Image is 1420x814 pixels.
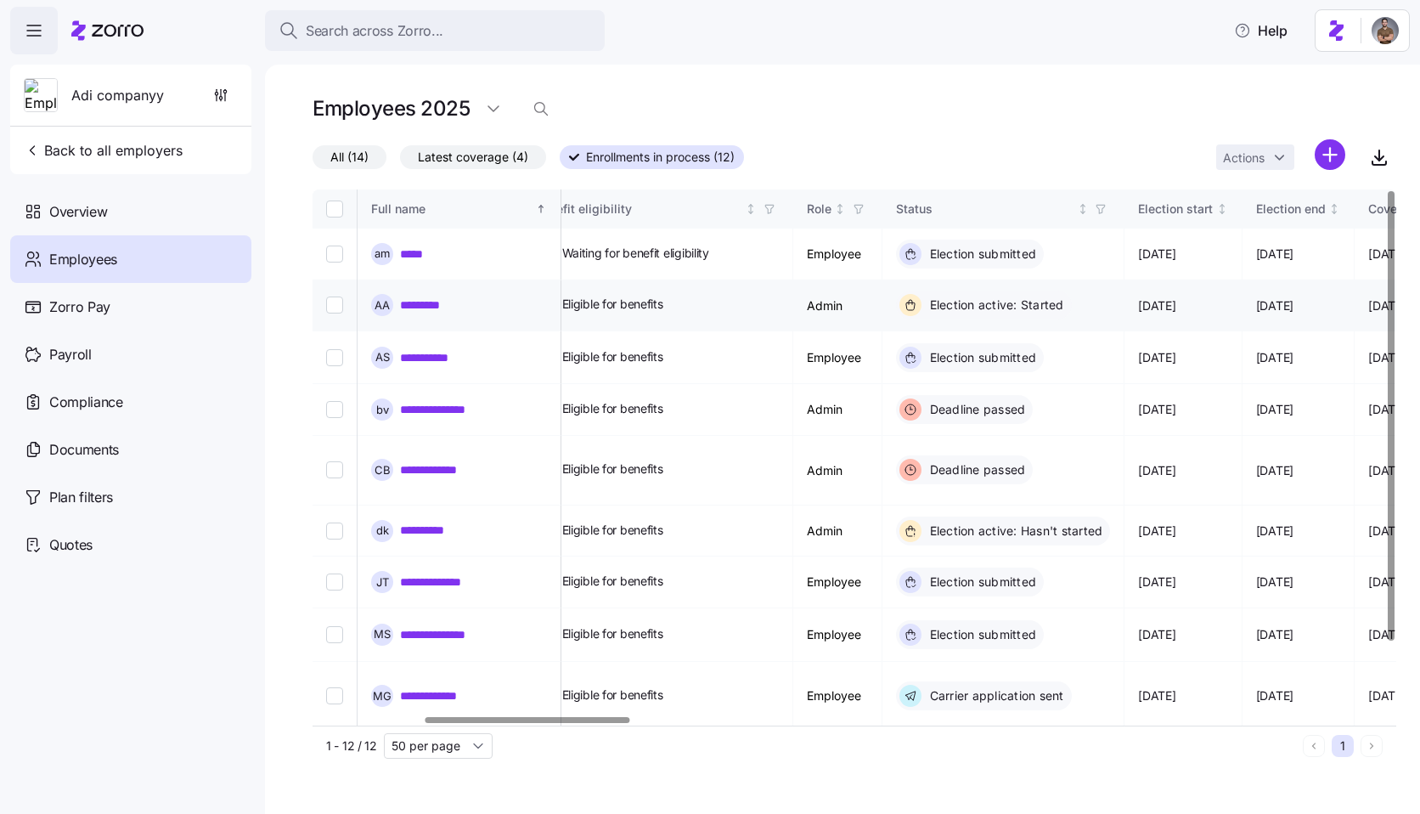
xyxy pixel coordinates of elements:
[10,473,251,521] a: Plan filters
[1138,401,1175,418] span: [DATE]
[373,691,392,702] span: M G
[49,487,113,508] span: Plan filters
[1315,139,1345,170] svg: add icon
[326,201,343,218] input: Select all records
[745,203,757,215] div: Not sorted
[1138,246,1175,263] span: [DATE]
[586,146,735,168] span: Enrollments in process (12)
[521,189,793,229] th: Benefit eligibilityNot sorted
[1223,152,1265,164] span: Actions
[49,249,117,270] span: Employees
[1234,20,1288,41] span: Help
[49,297,110,318] span: Zorro Pay
[326,738,377,755] span: 1 - 12 / 12
[1372,17,1399,44] img: 4405efb6-a4ff-4e3b-b971-a8a12b62b3ee-1719735568656.jpeg
[1328,203,1340,215] div: Not sorted
[1256,523,1293,540] span: [DATE]
[418,146,528,168] span: Latest coverage (4)
[562,461,663,478] span: Eligible for benefits
[376,404,389,415] span: b v
[1138,626,1175,643] span: [DATE]
[793,189,882,229] th: RoleNot sorted
[10,331,251,378] a: Payroll
[562,687,663,704] span: Eligible for benefits
[1138,200,1213,218] div: Election start
[326,349,343,366] input: Select record 3
[807,200,831,218] div: Role
[326,626,343,643] input: Select record 8
[535,200,742,218] div: Benefit eligibility
[10,283,251,331] a: Zorro Pay
[326,297,343,314] input: Select record 2
[925,246,1037,263] span: Election submitted
[562,400,663,417] span: Eligible for benefits
[1368,349,1406,366] span: [DATE]
[306,20,443,42] span: Search across Zorro...
[882,189,1125,229] th: StatusNot sorted
[375,248,390,259] span: a m
[562,348,663,365] span: Eligible for benefits
[326,574,343,591] input: Select record 7
[1361,735,1383,757] button: Next page
[925,349,1037,366] span: Election submitted
[925,687,1064,704] span: Carrier application sent
[1368,687,1406,704] span: [DATE]
[1256,462,1293,479] span: [DATE]
[376,577,389,588] span: J T
[10,426,251,473] a: Documents
[925,297,1064,314] span: Election active: Started
[375,465,391,476] span: C B
[793,331,882,384] td: Employee
[1256,349,1293,366] span: [DATE]
[793,662,882,732] td: Employee
[1368,626,1406,643] span: [DATE]
[896,200,1074,218] div: Status
[326,246,343,263] input: Select record 1
[1220,14,1301,48] button: Help
[313,95,470,122] h1: Employees 2025
[1368,246,1406,263] span: [DATE]
[1138,349,1175,366] span: [DATE]
[1368,401,1406,418] span: [DATE]
[793,608,882,661] td: Employee
[562,245,709,262] span: Waiting for benefit eligibility
[49,439,119,461] span: Documents
[10,378,251,426] a: Compliance
[10,235,251,283] a: Employees
[535,203,547,215] div: Sorted ascending
[17,133,189,167] button: Back to all employers
[1332,735,1354,757] button: 1
[25,79,57,113] img: Employer logo
[71,85,164,106] span: Adi companyy
[1256,401,1293,418] span: [DATE]
[10,188,251,235] a: Overview
[24,140,183,161] span: Back to all employers
[374,629,391,640] span: M S
[1256,574,1293,591] span: [DATE]
[1216,144,1294,170] button: Actions
[1138,574,1175,591] span: [DATE]
[925,523,1103,540] span: Election active: Hasn't started
[793,280,882,331] td: Admin
[1216,203,1228,215] div: Not sorted
[793,229,882,280] td: Employee
[793,506,882,557] td: Admin
[49,392,123,413] span: Compliance
[1256,246,1293,263] span: [DATE]
[793,436,882,506] td: Admin
[49,534,93,556] span: Quotes
[326,401,343,418] input: Select record 4
[358,189,561,229] th: Full nameSorted ascending
[925,401,1026,418] span: Deadline passed
[49,201,107,223] span: Overview
[1368,574,1406,591] span: [DATE]
[326,461,343,478] input: Select record 5
[1303,735,1325,757] button: Previous page
[1077,203,1089,215] div: Not sorted
[1256,297,1293,314] span: [DATE]
[1368,462,1406,479] span: [DATE]
[1124,189,1242,229] th: Election startNot sorted
[326,687,343,704] input: Select record 9
[925,461,1026,478] span: Deadline passed
[793,557,882,608] td: Employee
